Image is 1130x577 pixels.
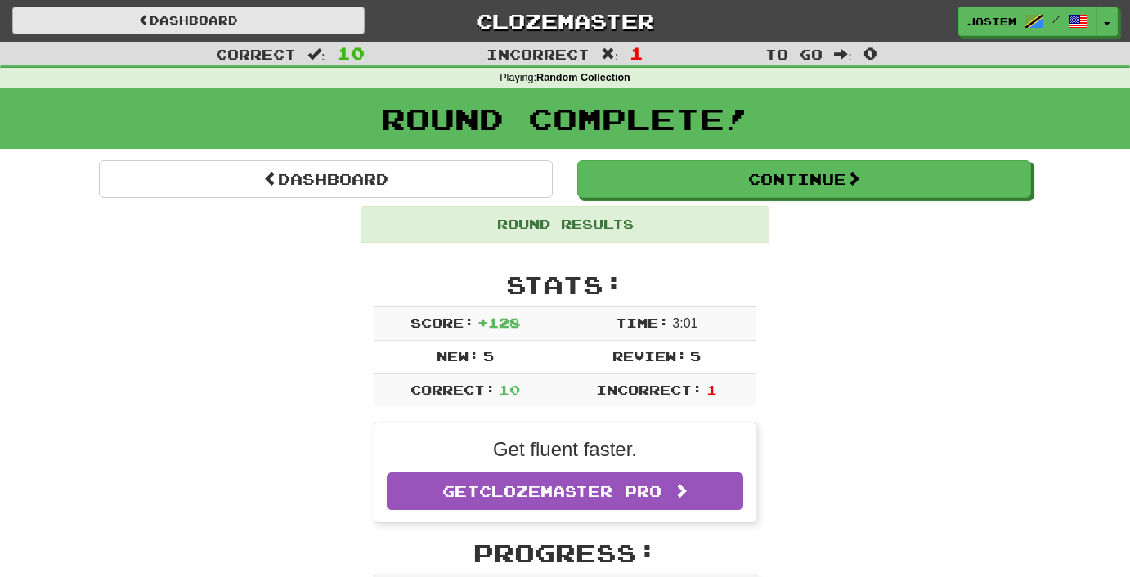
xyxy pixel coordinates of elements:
span: Incorrect [487,46,590,62]
span: Time: [616,315,669,330]
span: 1 [630,43,643,63]
span: Score: [410,315,474,330]
h1: Round Complete! [6,102,1124,135]
span: Incorrect: [596,382,702,397]
span: + 128 [478,315,520,330]
span: JosieM [967,14,1016,29]
a: Dashboard [99,160,553,198]
span: 3 : 0 1 [672,316,697,330]
div: Round Results [361,207,769,243]
span: : [834,47,852,61]
span: Clozemaster Pro [479,482,661,500]
span: 10 [499,382,520,397]
span: : [307,47,325,61]
span: To go [765,46,823,62]
span: 0 [863,43,877,63]
span: 5 [690,348,701,364]
span: Correct [216,46,296,62]
span: Review: [612,348,687,364]
span: 10 [337,43,365,63]
a: Clozemaster [389,7,742,35]
strong: Random Collection [536,72,630,83]
span: New: [437,348,479,364]
p: Get fluent faster. [387,436,743,463]
span: Correct: [410,382,495,397]
span: 5 [483,348,494,364]
span: / [1052,13,1060,25]
a: JosieM / [958,7,1097,36]
a: GetClozemaster Pro [387,472,743,510]
span: 1 [706,382,717,397]
button: Continue [577,160,1031,198]
a: Dashboard [12,7,365,34]
span: : [601,47,619,61]
h2: Progress: [374,539,756,566]
h2: Stats: [374,271,756,298]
